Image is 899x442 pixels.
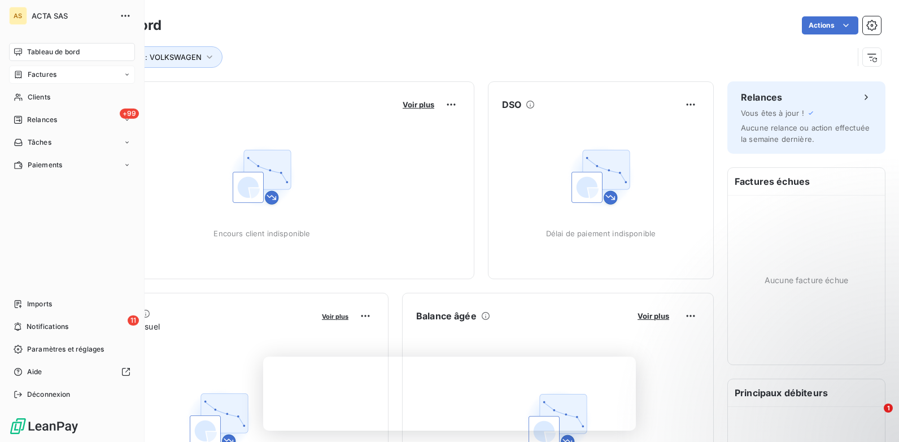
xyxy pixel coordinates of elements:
span: Imports [27,299,52,309]
h6: Factures échues [728,168,885,195]
span: Paramètres et réglages [27,344,104,354]
span: Clients [28,92,50,102]
iframe: Enquête de LeanPay [263,357,636,431]
img: Empty state [565,141,637,213]
span: ACTA SAS [32,11,113,20]
span: Factures [28,70,56,80]
span: +99 [120,109,139,119]
button: Voir plus [318,311,352,321]
button: Voir plus [399,99,438,110]
h6: Balance âgée [416,309,477,323]
span: Tâches [28,137,51,148]
button: Actions [802,16,858,34]
span: Voir plus [322,313,348,320]
img: Empty state [226,141,298,213]
span: Tableau de bord [27,47,80,57]
span: Encours client indisponible [213,229,310,238]
span: Aide [27,367,42,377]
span: Paiements [28,160,62,170]
iframe: Intercom live chat [861,404,888,431]
span: Aucune relance ou action effectuée la semaine dernière. [741,123,870,144]
button: Voir plus [634,311,673,321]
span: Relances [27,115,57,125]
h6: DSO [502,98,521,111]
span: Voir plus [403,100,434,109]
button: Client : VOLKSWAGEN [106,46,222,68]
span: 1 [884,404,893,413]
h6: Relances [741,90,782,104]
span: Aucune facture échue [765,274,848,286]
div: AS [9,7,27,25]
span: Déconnexion [27,389,71,400]
span: Notifications [27,322,68,332]
span: Délai de paiement indisponible [546,229,656,238]
span: Vous êtes à jour ! [741,109,804,118]
a: Aide [9,363,135,381]
img: Logo LeanPay [9,417,79,435]
span: 11 [128,315,139,326]
span: Voir plus [638,311,669,320]
span: Client : VOLKSWAGEN [123,53,202,62]
iframe: Intercom notifications message [673,332,899,411]
span: Chiffre d'affaires mensuel [64,320,314,332]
